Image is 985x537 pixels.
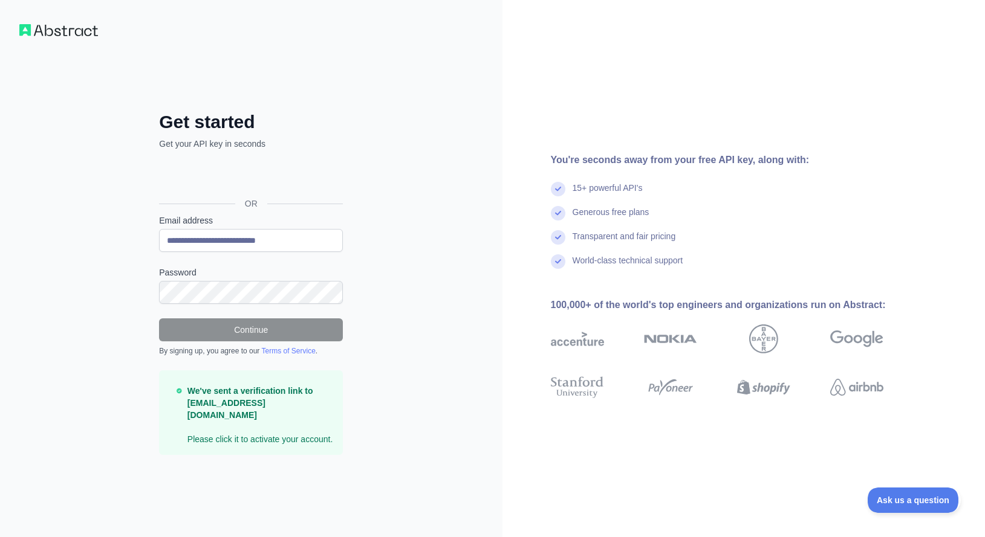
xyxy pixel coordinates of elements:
[573,182,643,206] div: 15+ powerful API's
[551,153,922,167] div: You're seconds away from your free API key, along with:
[153,163,346,190] iframe: Sign in with Google Button
[551,182,565,196] img: check mark
[573,206,649,230] div: Generous free plans
[551,298,922,312] div: 100,000+ of the world's top engineers and organizations run on Abstract:
[644,374,697,400] img: payoneer
[551,206,565,220] img: check mark
[159,111,343,133] h2: Get started
[159,163,340,190] div: Sign in with Google. Opens in new tab
[551,324,604,353] img: accenture
[551,254,565,269] img: check mark
[235,198,267,210] span: OR
[187,386,313,420] strong: We've sent a verification link to [EMAIL_ADDRESS][DOMAIN_NAME]
[159,214,343,227] label: Email address
[830,324,883,353] img: google
[830,374,883,400] img: airbnb
[261,347,315,355] a: Terms of Service
[551,374,604,400] img: stanford university
[159,138,343,150] p: Get your API key in seconds
[737,374,790,400] img: shopify
[187,385,333,445] p: Please click it to activate your account.
[644,324,697,353] img: nokia
[19,24,98,36] img: Workflow
[159,266,343,278] label: Password
[159,346,343,356] div: By signing up, you agree to our .
[573,254,683,278] div: World-class technical support
[159,318,343,341] button: Continue
[749,324,778,353] img: bayer
[868,487,961,513] iframe: Toggle Customer Support
[551,230,565,245] img: check mark
[573,230,676,254] div: Transparent and fair pricing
